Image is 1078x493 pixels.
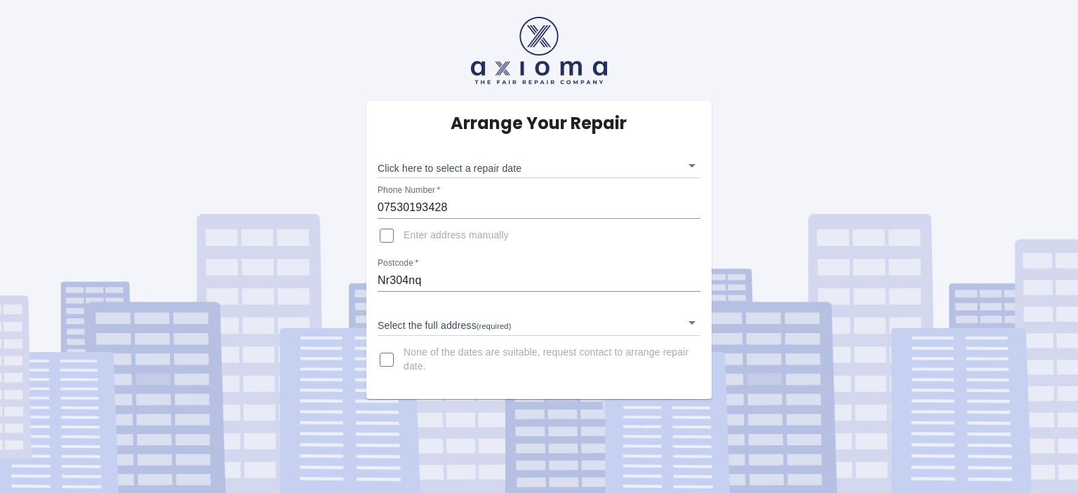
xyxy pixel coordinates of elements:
[404,346,689,374] span: None of the dates are suitable, request contact to arrange repair date.
[378,257,418,269] label: Postcode
[404,229,509,243] span: Enter address manually
[451,112,627,135] h5: Arrange Your Repair
[378,184,440,196] label: Phone Number
[471,17,607,84] img: axioma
